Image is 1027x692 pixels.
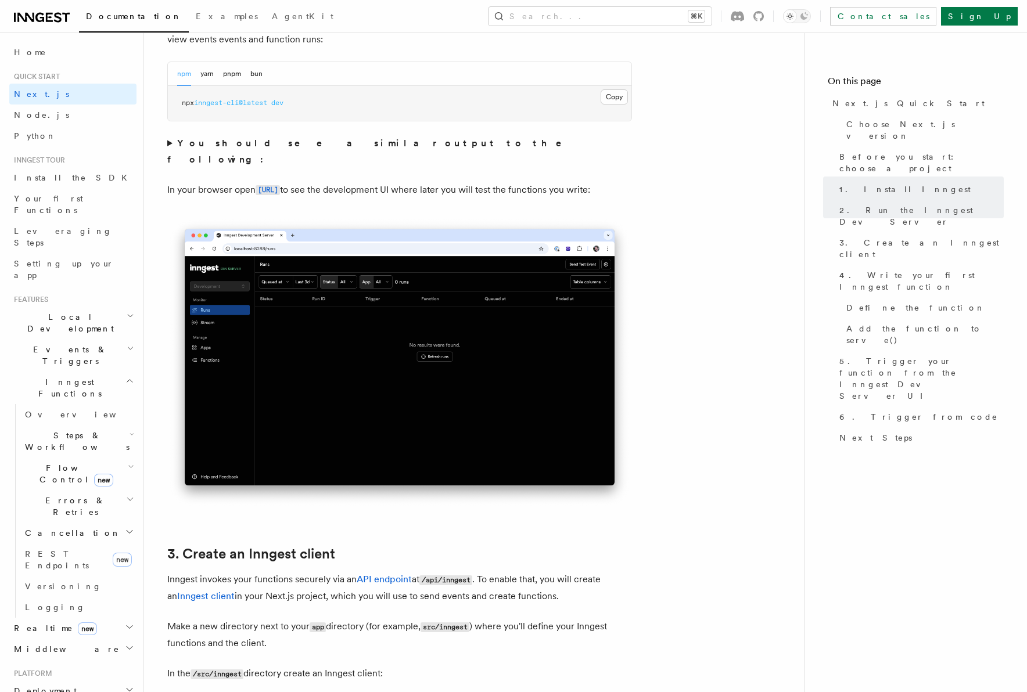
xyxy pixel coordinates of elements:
[94,474,113,486] span: new
[167,546,335,562] a: 3. Create an Inngest client
[832,98,985,109] span: Next.js Quick Start
[20,495,126,518] span: Errors & Retries
[839,183,971,195] span: 1. Install Inngest
[167,135,632,168] summary: You should see a similar output to the following:
[9,404,137,618] div: Inngest Functions
[191,669,243,679] code: /src/inngest
[839,432,912,444] span: Next Steps
[842,318,1004,351] a: Add the function to serve()
[14,194,83,215] span: Your first Functions
[196,12,258,21] span: Examples
[9,221,137,253] a: Leveraging Steps
[489,7,712,26] button: Search...⌘K
[835,179,1004,200] a: 1. Install Inngest
[20,430,130,453] span: Steps & Workflows
[20,576,137,597] a: Versioning
[272,12,333,21] span: AgentKit
[842,114,1004,146] a: Choose Next.js version
[9,104,137,125] a: Node.js
[9,295,48,304] span: Features
[14,89,69,99] span: Next.js
[828,93,1004,114] a: Next.js Quick Start
[9,339,137,372] button: Events & Triggers
[14,173,134,182] span: Install the SDK
[20,527,121,539] span: Cancellation
[9,372,137,404] button: Inngest Functions
[167,138,578,165] strong: You should see a similar output to the following:
[14,226,112,247] span: Leveraging Steps
[839,355,1004,402] span: 5. Trigger your function from the Inngest Dev Server UI
[9,156,65,165] span: Inngest tour
[839,411,998,423] span: 6. Trigger from code
[25,549,89,570] span: REST Endpoints
[20,490,137,522] button: Errors & Retries
[167,571,632,604] p: Inngest invokes your functions securely via an at . To enable that, you will create an in your Ne...
[835,265,1004,297] a: 4. Write your first Inngest function
[167,618,632,651] p: Make a new directory next to your directory (for example, ) where you'll define your Inngest func...
[830,7,936,26] a: Contact sales
[835,146,1004,179] a: Before you start: choose a project
[200,62,214,86] button: yarn
[9,125,137,146] a: Python
[20,597,137,618] a: Logging
[846,118,1004,142] span: Choose Next.js version
[846,302,985,313] span: Define the function
[167,665,632,682] p: In the directory create an Inngest client:
[14,46,46,58] span: Home
[9,188,137,221] a: Your first Functions
[25,603,85,612] span: Logging
[9,253,137,286] a: Setting up your app
[20,543,137,576] a: REST Endpointsnew
[357,574,412,585] a: API endpoint
[177,62,191,86] button: npm
[14,259,114,280] span: Setting up your app
[419,575,472,585] code: /api/inngest
[9,307,137,339] button: Local Development
[9,639,137,659] button: Middleware
[835,406,1004,427] a: 6. Trigger from code
[9,669,52,678] span: Platform
[86,12,182,21] span: Documentation
[194,99,267,107] span: inngest-cli@latest
[14,131,56,140] span: Python
[9,42,137,63] a: Home
[223,62,241,86] button: pnpm
[835,351,1004,406] a: 5. Trigger your function from the Inngest Dev Server UI
[271,99,283,107] span: dev
[177,590,235,601] a: Inngest client
[421,622,469,632] code: src/inngest
[256,185,280,195] code: [URL]
[310,622,326,632] code: app
[20,457,137,490] button: Flow Controlnew
[79,3,189,33] a: Documentation
[835,200,1004,232] a: 2. Run the Inngest Dev Server
[601,89,628,104] button: Copy
[839,237,1004,260] span: 3. Create an Inngest client
[9,84,137,104] a: Next.js
[783,9,811,23] button: Toggle dark mode
[835,427,1004,448] a: Next Steps
[846,323,1004,346] span: Add the function to serve()
[688,10,705,22] kbd: ⌘K
[182,99,194,107] span: npx
[9,643,120,655] span: Middleware
[9,311,127,334] span: Local Development
[167,217,632,509] img: Inngest Dev Server's 'Runs' tab with no data
[14,110,69,120] span: Node.js
[189,3,265,31] a: Examples
[941,7,1018,26] a: Sign Up
[20,425,137,457] button: Steps & Workflows
[256,184,280,195] a: [URL]
[839,269,1004,293] span: 4. Write your first Inngest function
[9,618,137,639] button: Realtimenew
[25,410,145,419] span: Overview
[839,151,1004,174] span: Before you start: choose a project
[167,182,632,199] p: In your browser open to see the development UI where later you will test the functions you write:
[250,62,263,86] button: bun
[9,622,97,634] span: Realtime
[9,167,137,188] a: Install the SDK
[20,462,128,485] span: Flow Control
[9,344,127,367] span: Events & Triggers
[828,74,1004,93] h4: On this page
[265,3,340,31] a: AgentKit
